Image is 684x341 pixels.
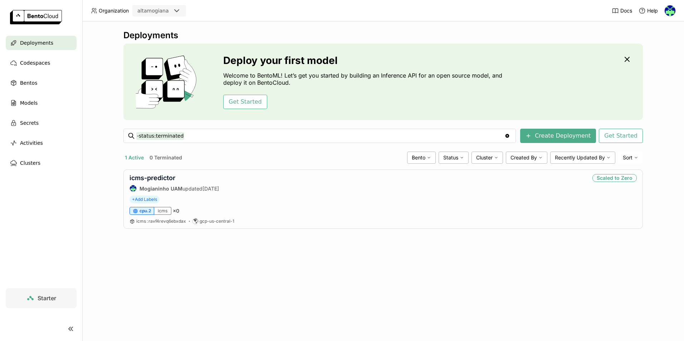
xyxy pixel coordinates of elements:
[6,36,77,50] a: Deployments
[6,136,77,150] a: Activities
[20,119,39,127] span: Secrets
[20,99,38,107] span: Models
[620,8,632,14] span: Docs
[407,152,436,164] div: Bento
[6,288,77,308] a: Starter
[599,129,643,143] button: Get Started
[130,196,160,203] span: +Add Labels
[439,152,469,164] div: Status
[6,96,77,110] a: Models
[412,154,425,161] span: Bento
[20,59,50,67] span: Codespaces
[476,154,493,161] span: Cluster
[639,7,658,14] div: Help
[123,30,643,41] div: Deployments
[623,154,632,161] span: Sort
[550,152,615,164] div: Recently Updated By
[20,159,40,167] span: Clusters
[223,55,506,66] h3: Deploy your first model
[170,8,170,15] input: Selected altamogiana.
[20,79,37,87] span: Bentos
[665,5,675,16] img: Mogianinho UAM
[137,7,169,14] div: altamogiana
[130,185,136,192] img: Mogianinho UAM
[6,56,77,70] a: Codespaces
[20,139,43,147] span: Activities
[123,153,145,162] button: 1 Active
[223,72,506,86] p: Welcome to BentoML! Let’s get you started by building an Inference API for an open source model, ...
[20,39,53,47] span: Deployments
[129,55,206,109] img: cover onboarding
[647,8,658,14] span: Help
[6,116,77,130] a: Secrets
[148,153,184,162] button: 0 Terminated
[38,295,56,302] span: Starter
[506,152,547,164] div: Created By
[136,218,186,224] span: icms ravf4revq6ebxdax
[147,218,148,224] span: :
[223,95,267,109] button: Get Started
[140,186,182,192] strong: Mogianinho UAM
[618,152,643,164] div: Sort
[504,133,510,139] svg: Clear value
[173,208,179,214] span: × 0
[443,154,458,161] span: Status
[99,8,129,14] span: Organization
[136,218,186,224] a: icms:ravf4revq6ebxdax
[6,76,77,90] a: Bentos
[6,156,77,170] a: Clusters
[200,218,234,224] span: gcp-us-central-1
[130,174,175,182] a: icms-predictor
[555,154,605,161] span: Recently Updated By
[202,186,219,192] span: [DATE]
[140,208,151,214] span: cpu.2
[10,10,62,24] img: logo
[136,130,504,142] input: Search
[612,7,632,14] a: Docs
[520,129,596,143] button: Create Deployment
[154,207,171,215] div: icms
[510,154,537,161] span: Created By
[592,174,637,182] div: Scaled to Zero
[472,152,503,164] div: Cluster
[130,185,219,192] div: updated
